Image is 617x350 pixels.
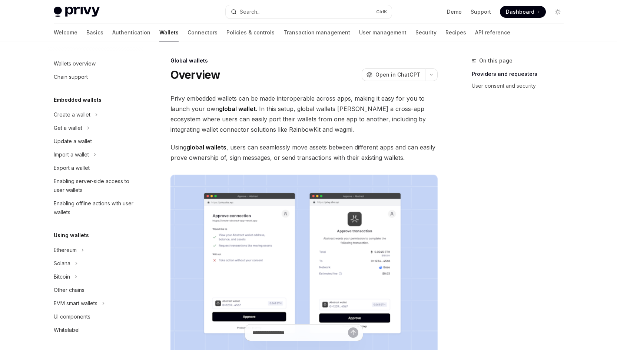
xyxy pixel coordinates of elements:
div: UI components [54,312,90,321]
a: Providers and requesters [472,68,570,80]
button: Toggle Create a wallet section [48,108,143,121]
a: Welcome [54,24,77,41]
a: Enabling server-side access to user wallets [48,175,143,197]
button: Toggle Solana section [48,257,143,270]
span: Ctrl K [376,9,387,15]
button: Toggle Get a wallet section [48,121,143,135]
span: On this page [479,56,512,65]
h5: Embedded wallets [54,95,102,104]
div: Import a wallet [54,150,89,159]
input: Ask a question... [252,324,348,341]
strong: global wallets [186,144,226,151]
a: UI components [48,310,143,323]
span: Privy embedded wallets can be made interoperable across apps, making it easy for you to launch yo... [170,93,438,135]
div: Bitcoin [54,272,70,281]
a: Policies & controls [226,24,275,41]
div: Ethereum [54,246,77,255]
a: User management [359,24,407,41]
div: Create a wallet [54,110,90,119]
div: Wallets overview [54,59,96,68]
a: Whitelabel [48,323,143,337]
a: Connectors [188,24,218,41]
a: Update a wallet [48,135,143,148]
button: Toggle Bitcoin section [48,270,143,283]
button: Toggle Ethereum section [48,243,143,257]
div: Other chains [54,286,84,295]
button: Toggle EVM smart wallets section [48,297,143,310]
a: Dashboard [500,6,546,18]
a: Security [415,24,437,41]
a: Recipes [445,24,466,41]
div: Update a wallet [54,137,92,146]
div: Chain support [54,73,88,81]
div: Solana [54,259,70,268]
a: Basics [86,24,103,41]
a: Chain support [48,70,143,84]
a: Authentication [112,24,150,41]
span: Using , users can seamlessly move assets between different apps and can easily prove ownership of... [170,142,438,163]
button: Send message [348,327,358,338]
div: Search... [240,7,261,16]
div: Whitelabel [54,326,80,334]
span: Open in ChatGPT [375,71,421,78]
div: EVM smart wallets [54,299,97,308]
a: Wallets overview [48,57,143,70]
a: Other chains [48,283,143,297]
a: User consent and security [472,80,570,92]
a: Transaction management [283,24,350,41]
div: Export a wallet [54,164,90,172]
button: Toggle dark mode [552,6,564,18]
button: Open search [226,5,392,18]
a: Wallets [159,24,179,41]
a: Export a wallet [48,161,143,175]
div: Get a wallet [54,124,82,132]
a: API reference [475,24,510,41]
button: Open in ChatGPT [362,68,425,81]
button: Toggle Import a wallet section [48,148,143,161]
h1: Overview [170,68,220,81]
a: Enabling offline actions with user wallets [48,197,143,219]
div: Global wallets [170,57,438,64]
a: Support [471,8,491,16]
span: Dashboard [506,8,534,16]
h5: Using wallets [54,231,89,240]
a: Demo [447,8,462,16]
img: light logo [54,7,100,17]
strong: global wallet [219,105,256,112]
div: Enabling offline actions with user wallets [54,199,138,217]
div: Enabling server-side access to user wallets [54,177,138,195]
